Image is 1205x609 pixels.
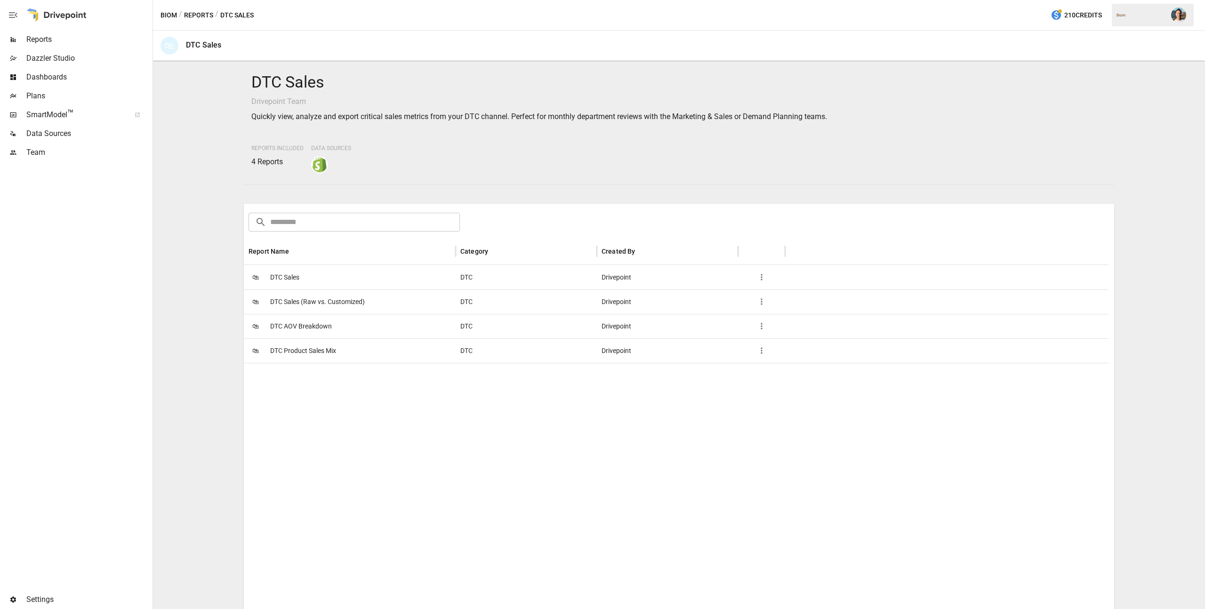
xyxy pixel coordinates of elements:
span: Data Sources [26,128,151,139]
span: 🛍 [249,319,263,333]
div: / [179,9,182,21]
span: DTC Sales (Raw vs. Customized) [270,290,365,314]
div: Drivepoint [597,265,738,289]
span: Reports [26,34,151,45]
span: 🛍 [249,344,263,358]
div: Drivepoint [597,338,738,363]
div: DTC [456,338,597,363]
span: 210 Credits [1064,9,1102,21]
img: shopify [312,157,327,172]
button: Sort [489,245,502,258]
span: 🛍 [249,295,263,309]
div: 🛍 [161,37,178,55]
span: 🛍 [249,270,263,284]
span: Team [26,147,151,158]
span: ™ [67,108,74,120]
span: SmartModel [26,109,124,120]
h4: DTC Sales [251,72,1107,92]
div: Biom [1117,13,1165,17]
span: DTC Product Sales Mix [270,339,336,363]
button: Sort [290,245,303,258]
div: Category [460,248,488,255]
button: Reports [184,9,213,21]
span: Data Sources [311,145,351,152]
div: Drivepoint [597,314,738,338]
div: DTC [456,265,597,289]
button: 210Credits [1047,7,1106,24]
button: Biom [161,9,177,21]
span: Dazzler Studio [26,53,151,64]
span: Dashboards [26,72,151,83]
span: DTC Sales [270,265,299,289]
div: DTC Sales [186,40,221,49]
p: 4 Reports [251,156,304,168]
div: DTC [456,314,597,338]
span: DTC AOV Breakdown [270,314,332,338]
button: Sort [636,245,650,258]
div: Drivepoint [597,289,738,314]
div: Created By [602,248,635,255]
div: DTC [456,289,597,314]
div: Report Name [249,248,289,255]
p: Quickly view, analyze and export critical sales metrics from your DTC channel. Perfect for monthl... [251,111,1107,122]
p: Drivepoint Team [251,96,1107,107]
span: Settings [26,594,151,605]
div: / [215,9,218,21]
span: Plans [26,90,151,102]
span: Reports Included [251,145,304,152]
